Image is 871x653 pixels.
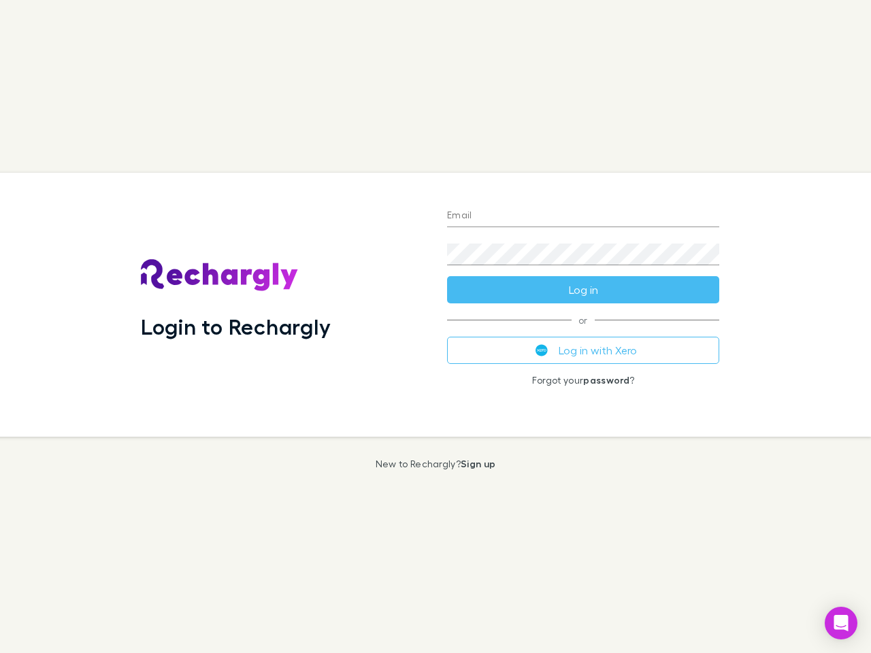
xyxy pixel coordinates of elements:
p: Forgot your ? [447,375,719,386]
button: Log in with Xero [447,337,719,364]
div: Open Intercom Messenger [825,607,857,639]
img: Rechargly's Logo [141,259,299,292]
a: Sign up [461,458,495,469]
a: password [583,374,629,386]
h1: Login to Rechargly [141,314,331,339]
button: Log in [447,276,719,303]
img: Xero's logo [536,344,548,356]
p: New to Rechargly? [376,458,496,469]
